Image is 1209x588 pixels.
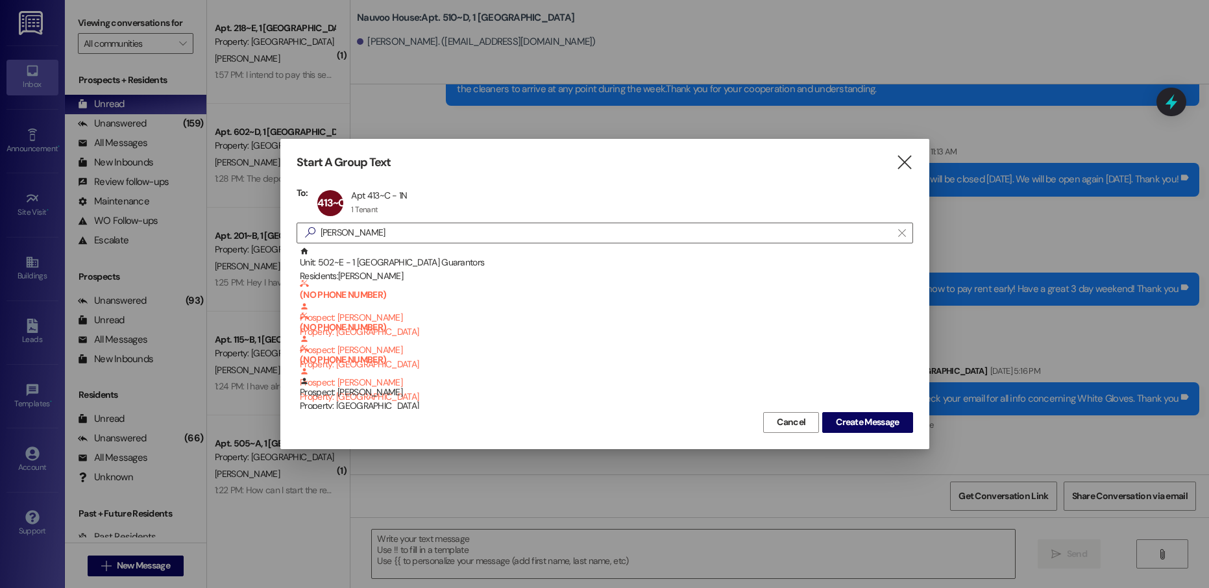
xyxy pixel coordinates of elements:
[822,412,912,433] button: Create Message
[836,415,899,429] span: Create Message
[300,399,913,413] div: Property: [GEOGRAPHIC_DATA]
[300,344,913,404] div: Prospect: [PERSON_NAME]
[896,156,913,169] i: 
[300,312,913,371] div: Prospect: [PERSON_NAME]
[300,376,913,413] div: Prospect: [PERSON_NAME]
[898,228,905,238] i: 
[300,312,913,333] b: (NO PHONE NUMBER)
[321,224,892,242] input: Search for any contact or apartment
[763,412,819,433] button: Cancel
[300,344,913,365] b: (NO PHONE NUMBER)
[300,269,913,283] div: Residents: [PERSON_NAME]
[297,155,391,170] h3: Start A Group Text
[351,204,378,215] div: 1 Tenant
[297,376,913,409] div: Prospect: [PERSON_NAME]Property: [GEOGRAPHIC_DATA]
[297,247,913,279] div: Unit: 502~E - 1 [GEOGRAPHIC_DATA] GuarantorsResidents:[PERSON_NAME]
[777,415,805,429] span: Cancel
[297,187,308,199] h3: To:
[317,196,345,210] span: 413~C
[300,247,913,284] div: Unit: 502~E - 1 [GEOGRAPHIC_DATA] Guarantors
[300,226,321,239] i: 
[351,190,407,201] div: Apt 413~C - 1N
[297,312,913,344] div: (NO PHONE NUMBER) Prospect: [PERSON_NAME]Property: [GEOGRAPHIC_DATA]
[297,344,913,376] div: (NO PHONE NUMBER) Prospect: [PERSON_NAME]Property: [GEOGRAPHIC_DATA]
[300,279,913,339] div: Prospect: [PERSON_NAME]
[297,279,913,312] div: (NO PHONE NUMBER) Prospect: [PERSON_NAME]Property: [GEOGRAPHIC_DATA]
[300,279,913,300] b: (NO PHONE NUMBER)
[892,223,912,243] button: Clear text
